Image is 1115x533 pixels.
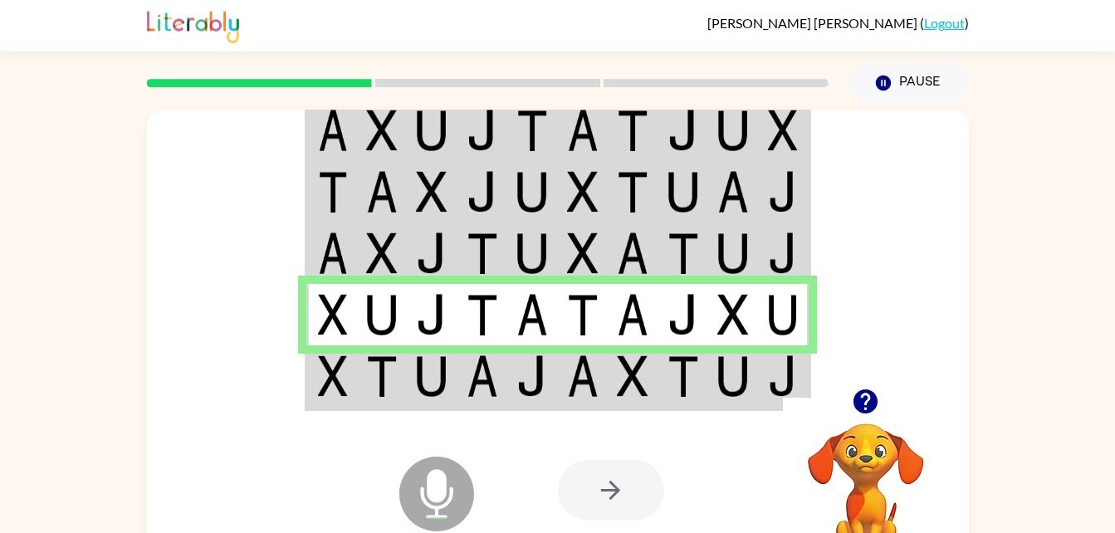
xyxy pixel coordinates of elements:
img: u [516,232,548,274]
img: t [668,355,699,397]
img: x [366,110,398,151]
img: u [416,110,447,151]
button: Pause [848,64,969,102]
img: x [617,355,648,397]
img: t [617,171,648,213]
img: u [416,355,447,397]
img: t [366,355,398,397]
img: x [717,294,749,335]
img: a [467,355,498,397]
img: a [516,294,548,335]
div: ( ) [707,15,969,31]
span: [PERSON_NAME] [PERSON_NAME] [707,15,920,31]
img: x [366,232,398,274]
img: a [617,232,648,274]
img: x [318,355,348,397]
img: t [567,294,599,335]
img: a [567,110,599,151]
img: u [717,110,749,151]
img: a [617,294,648,335]
img: j [768,232,798,274]
img: x [768,110,798,151]
img: Literably [147,7,239,43]
img: x [567,171,599,213]
img: x [416,171,447,213]
img: j [416,294,447,335]
img: a [567,355,599,397]
img: a [318,110,348,151]
img: j [467,171,498,213]
img: u [768,294,798,335]
img: a [366,171,398,213]
img: u [717,355,749,397]
img: t [617,110,648,151]
img: x [318,294,348,335]
img: t [668,232,699,274]
img: t [516,110,548,151]
img: x [567,232,599,274]
a: Logout [924,15,965,31]
img: j [668,110,699,151]
img: j [516,355,548,397]
img: a [318,232,348,274]
img: t [318,171,348,213]
img: u [516,171,548,213]
img: u [366,294,398,335]
img: j [768,171,798,213]
img: t [467,232,498,274]
img: j [668,294,699,335]
img: j [467,110,498,151]
img: u [668,171,699,213]
img: a [717,171,749,213]
img: t [467,294,498,335]
img: u [717,232,749,274]
img: j [416,232,447,274]
img: j [768,355,798,397]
